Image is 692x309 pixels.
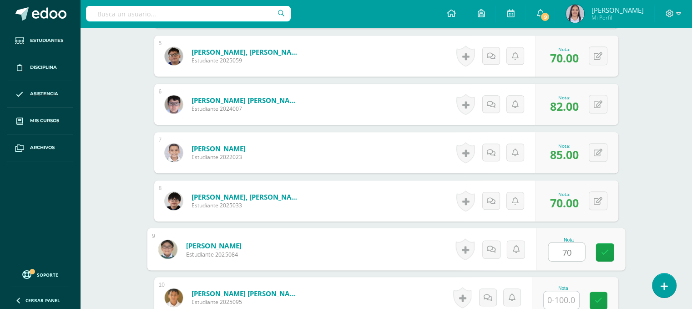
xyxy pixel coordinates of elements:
[544,291,579,309] input: 0-100.0
[37,272,58,278] span: Soporte
[165,288,183,307] img: ebfa9ca0ae7a94909e0b590fc82464da.png
[7,54,73,81] a: Disciplina
[11,268,69,280] a: Soporte
[591,5,643,15] span: [PERSON_NAME]
[192,289,301,298] a: [PERSON_NAME] [PERSON_NAME]
[86,6,291,21] input: Busca un usuario...
[7,108,73,134] a: Mis cursos
[7,27,73,54] a: Estudiantes
[192,153,246,161] span: Estudiante 2022023
[550,191,579,197] div: Nota:
[192,105,301,113] span: Estudiante 2024007
[165,95,183,113] img: cf54c022b5922c428f7dbc59d838d139.png
[543,286,583,291] div: Nota
[30,37,63,44] span: Estudiantes
[186,241,242,250] a: [PERSON_NAME]
[550,147,579,162] span: 85.00
[192,192,301,201] a: [PERSON_NAME], [PERSON_NAME]
[548,237,589,242] div: Nota
[186,250,242,258] span: Estudiante 2025084
[192,298,301,306] span: Estudiante 2025095
[550,143,579,149] div: Nota:
[192,96,301,105] a: [PERSON_NAME] [PERSON_NAME]
[165,192,183,210] img: 41aae962486327ae7ea5d91a7fc15848.png
[548,243,585,261] input: 0-100.0
[550,50,579,66] span: 70.00
[30,64,57,71] span: Disciplina
[158,240,177,258] img: 7a6e48f1ff796d361f0dced0789bff19.png
[566,5,584,23] img: 7b0a8bda75b15fee07b897fe78f629f0.png
[192,47,301,57] a: [PERSON_NAME], [PERSON_NAME]
[550,98,579,114] span: 82.00
[25,297,60,304] span: Cerrar panel
[192,144,246,153] a: [PERSON_NAME]
[30,117,59,124] span: Mis cursos
[7,134,73,161] a: Archivos
[165,47,183,65] img: 5c08cdb4638f1b3609d1f8d8f082b455.png
[165,144,183,162] img: bd44cf510c17c620c41188271dbf2836.png
[192,57,301,64] span: Estudiante 2025059
[591,14,643,21] span: Mi Perfil
[192,201,301,209] span: Estudiante 2025033
[30,144,55,151] span: Archivos
[30,90,58,98] span: Asistencia
[550,195,579,211] span: 70.00
[540,12,550,22] span: 9
[550,94,579,101] div: Nota:
[550,46,579,52] div: Nota:
[7,81,73,108] a: Asistencia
